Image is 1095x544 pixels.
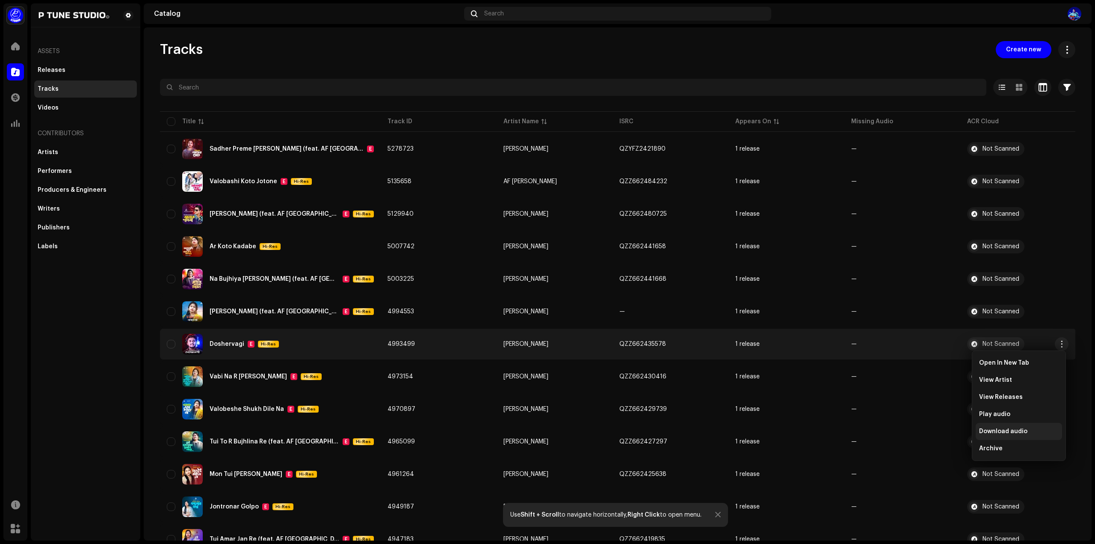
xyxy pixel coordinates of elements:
[34,123,137,144] re-a-nav-header: Contributors
[182,204,203,224] img: 5f3ae4a2-62cf-44a7-8c08-01a22bb46a43
[7,7,24,24] img: a1dd4b00-069a-4dd5-89ed-38fbdf7e908f
[503,178,606,184] span: AF Saikot
[354,211,373,217] span: Hi-Res
[302,374,321,380] span: Hi-Res
[38,10,109,21] img: 014156fc-5ea7-42a8-85d9-84b6ed52d0f4
[619,439,667,445] div: QZZ662427297
[343,536,349,543] div: E
[38,67,65,74] div: Releases
[503,406,606,412] span: Faiza Joya
[388,276,414,282] span: 5003225
[503,244,548,250] div: [PERSON_NAME]
[735,406,838,412] span: 1 release
[503,244,606,250] span: Faiza Joya
[38,205,60,212] div: Writers
[299,406,318,412] span: Hi-Res
[735,178,838,184] span: 1 release
[210,471,282,477] div: Mon Tui Kadish Na
[503,146,606,152] span: Faiza Joya
[619,341,666,347] div: QZZ662435578
[182,496,203,517] img: c572be8c-caa8-4fae-99ff-dd9d8a37ae23
[735,504,760,510] div: 1 release
[210,504,259,510] div: Jontronar Golpo
[979,360,1029,366] span: Open In New Tab
[34,144,137,161] re-m-nav-item: Artists
[619,309,625,315] div: —
[983,341,1019,347] div: Not Scanned
[619,536,665,542] div: QZZ662419835
[210,536,339,542] div: Tui Amar Jan Re (feat. AF Saikot)
[735,406,760,412] div: 1 release
[182,366,203,387] img: 7fb18aca-ea45-4021-a6c8-dd6bf58b0f0d
[503,117,539,126] div: Artist Name
[735,276,760,282] div: 1 release
[851,439,953,445] re-a-table-badge: —
[503,341,548,347] div: [PERSON_NAME]
[388,341,415,347] span: 4993499
[503,504,606,510] span: Faiza Joya
[182,269,203,289] img: bfbb7cbd-ffa8-4f4d-b74a-3f65157047e8
[388,504,414,510] span: 4949187
[503,439,548,445] div: [PERSON_NAME]
[388,536,414,542] span: 4947183
[996,41,1051,58] button: Create new
[259,341,278,347] span: Hi-Res
[851,374,953,380] re-a-table-badge: —
[735,211,760,217] div: 1 release
[619,276,666,282] div: QZZ662441668
[38,104,59,111] div: Videos
[503,276,548,282] div: [PERSON_NAME]
[735,374,760,380] div: 1 release
[735,536,760,542] div: 1 release
[983,276,1019,282] div: Not Scanned
[343,276,349,282] div: E
[619,374,666,380] div: QZZ662430416
[210,341,244,347] div: Doshervagi
[290,373,297,380] div: E
[503,374,606,380] span: Faiza Joya
[521,512,559,518] strong: Shift + Scroll
[627,512,660,518] strong: Right Click
[735,244,760,250] div: 1 release
[619,471,666,477] div: QZZ662425638
[343,211,349,217] div: E
[248,341,255,348] div: E
[979,394,1023,401] span: View Releases
[503,341,606,347] span: Atif Ahmed Niloy
[343,308,349,315] div: E
[210,146,364,152] div: Sadher Preme Joila Puira (feat. AF Saikot)
[34,200,137,217] re-m-nav-item: Writers
[503,406,548,412] div: [PERSON_NAME]
[292,178,311,184] span: Hi-Res
[619,211,667,217] div: QZZ662480725
[735,117,771,126] div: Appears On
[388,211,414,217] span: 5129940
[983,178,1019,184] div: Not Scanned
[983,211,1019,217] div: Not Scanned
[38,149,58,156] div: Artists
[503,178,557,184] div: AF [PERSON_NAME]
[851,211,953,217] re-a-table-badge: —
[34,163,137,180] re-m-nav-item: Performers
[503,309,606,315] span: Faiza Joya
[210,406,284,412] div: Valobeshe Shukh Dile Na
[619,244,666,250] div: QZZ662441658
[34,99,137,116] re-m-nav-item: Videos
[735,439,760,445] div: 1 release
[503,439,606,445] span: Faiza Joya
[851,471,953,477] re-a-table-badge: —
[503,276,606,282] span: Faiza Joya
[735,471,760,477] div: 1 release
[503,374,548,380] div: [PERSON_NAME]
[34,62,137,79] re-m-nav-item: Releases
[983,146,1019,152] div: Not Scanned
[262,503,269,510] div: E
[735,244,838,250] span: 1 release
[851,406,953,412] re-a-table-badge: —
[154,10,461,17] div: Catalog
[503,536,548,542] div: [PERSON_NAME]
[38,224,70,231] div: Publishers
[979,377,1012,383] span: View Artist
[182,399,203,419] img: 93593231-d1b8-4ea6-ad61-ebcab2ed4ca3
[354,309,373,315] span: Hi-Res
